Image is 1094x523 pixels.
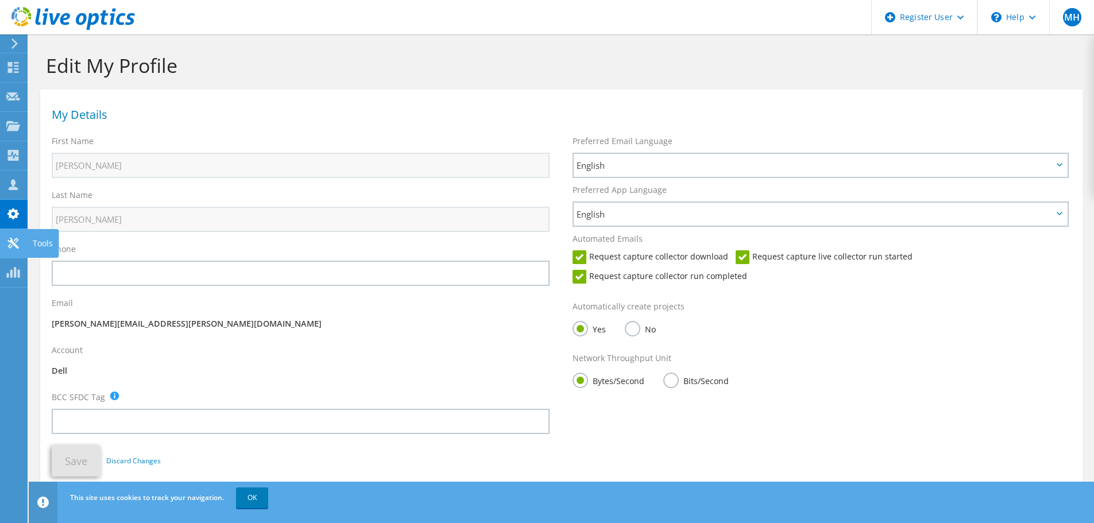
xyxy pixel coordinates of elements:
label: No [625,321,656,335]
label: Yes [573,321,606,335]
span: This site uses cookies to track your navigation. [70,493,224,502]
label: Last Name [52,189,92,201]
span: English [577,207,1053,221]
label: Request capture collector download [573,250,728,264]
label: Phone [52,243,76,255]
label: Bytes/Second [573,373,644,387]
label: First Name [52,135,94,147]
label: BCC SFDC Tag [52,392,105,403]
label: Email [52,297,73,309]
label: Network Throughput Unit [573,352,671,364]
div: Tools [27,229,59,258]
button: Save [52,445,100,476]
svg: \n [991,12,1002,22]
span: English [577,158,1053,172]
label: Request capture live collector run started [736,250,913,264]
label: Account [52,344,83,356]
p: [PERSON_NAME][EMAIL_ADDRESS][PERSON_NAME][DOMAIN_NAME] [52,317,550,330]
h1: My Details [52,109,1065,121]
span: MH [1063,8,1081,26]
label: Request capture collector run completed [573,270,747,284]
a: OK [236,487,268,508]
label: Preferred App Language [573,184,667,196]
label: Preferred Email Language [573,135,672,147]
label: Automated Emails [573,233,643,245]
label: Automatically create projects [573,301,685,312]
h1: Edit My Profile [46,53,1071,78]
a: Discard Changes [106,455,161,467]
p: Dell [52,365,550,377]
label: Bits/Second [663,373,729,387]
